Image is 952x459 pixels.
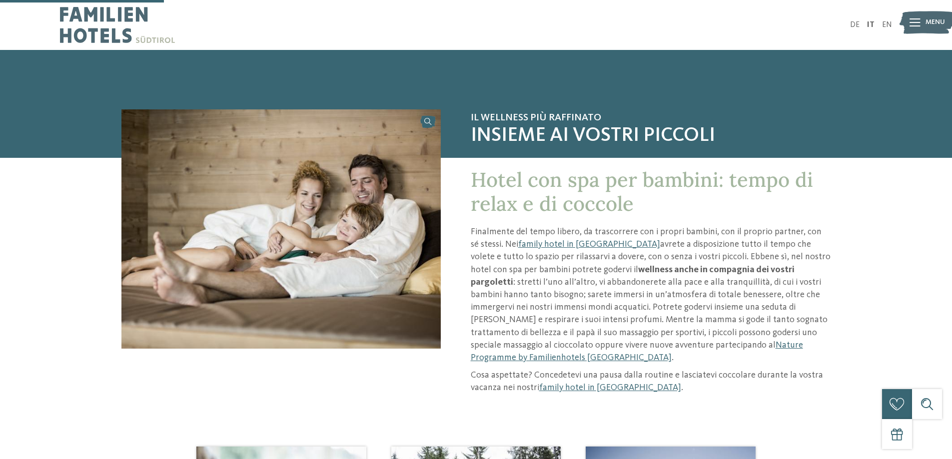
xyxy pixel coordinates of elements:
p: Cosa aspettate? Concedetevi una pausa dalla routine e lasciatevi coccolare durante la vostra vaca... [471,369,831,394]
strong: wellness anche in compagnia dei vostri pargoletti [471,265,795,287]
a: IT [867,21,875,29]
span: Il wellness più raffinato [471,112,831,124]
a: DE [850,21,860,29]
span: insieme ai vostri piccoli [471,124,831,148]
a: family hotel in [GEOGRAPHIC_DATA] [518,240,660,249]
img: Hotel con spa per bambini: è tempo di coccole! [121,109,441,349]
span: Menu [926,17,945,27]
span: Hotel con spa per bambini: tempo di relax e di coccole [471,167,813,216]
p: Finalmente del tempo libero, da trascorrere con i propri bambini, con il proprio partner, con sé ... [471,226,831,364]
a: Nature Programme by Familienhotels [GEOGRAPHIC_DATA] [471,341,803,362]
a: family hotel in [GEOGRAPHIC_DATA] [539,383,681,392]
a: EN [882,21,892,29]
